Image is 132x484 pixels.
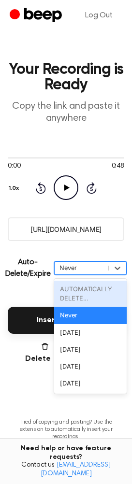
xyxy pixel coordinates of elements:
[54,341,127,358] div: [DATE]
[8,100,124,125] p: Copy the link and paste it anywhere
[75,4,122,27] a: Log Out
[112,161,124,171] span: 0:48
[6,461,126,478] span: Contact us
[10,6,64,25] a: Beep
[8,62,124,93] h1: Your Recording is Ready
[41,462,111,477] a: [EMAIL_ADDRESS][DOMAIN_NAME]
[54,307,127,324] div: Never
[8,161,20,171] span: 0:00
[59,263,103,272] div: Never
[54,281,127,307] div: AUTOMATICALLY DELETE...
[54,324,127,341] div: [DATE]
[54,375,127,392] div: [DATE]
[8,419,124,441] p: Tired of copying and pasting? Use the extension to automatically insert your recordings.
[8,307,124,334] button: Insert into Docs
[5,256,51,280] p: Auto-Delete/Expire
[8,180,23,197] button: 1.0x
[54,358,127,375] div: [DATE]
[19,342,51,365] button: Delete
